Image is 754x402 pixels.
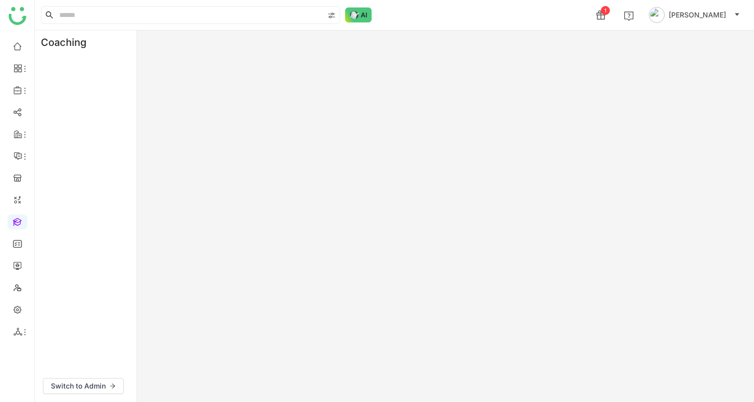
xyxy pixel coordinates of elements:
[8,7,26,25] img: logo
[328,11,336,19] img: search-type.svg
[345,7,372,22] img: ask-buddy-normal.svg
[601,6,610,15] div: 1
[649,7,665,23] img: avatar
[51,381,106,392] span: Switch to Admin
[624,11,634,21] img: help.svg
[669,9,726,20] span: [PERSON_NAME]
[35,30,101,54] div: Coaching
[647,7,742,23] button: [PERSON_NAME]
[43,378,124,394] button: Switch to Admin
